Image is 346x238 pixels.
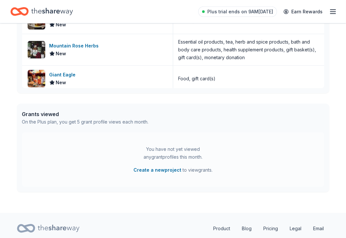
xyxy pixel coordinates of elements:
[280,6,326,18] a: Earn Rewards
[28,70,45,87] img: Image for Giant Eagle
[56,50,66,58] span: New
[133,166,213,174] span: to view grants .
[208,222,329,235] nav: quick links
[132,145,214,161] div: You have not yet viewed any grant profiles this month.
[56,79,66,86] span: New
[56,21,66,29] span: New
[178,75,216,83] div: Food, gift card(s)
[207,8,273,16] span: Plus trial ends on 9AM[DATE]
[258,222,284,235] a: Pricing
[178,38,319,61] div: Essential oil products, tea, herb and spice products, bath and body care products, health supplem...
[308,222,329,235] a: Email
[285,222,307,235] a: Legal
[198,7,277,17] a: Plus trial ends on 9AM[DATE]
[49,42,102,50] div: Mountain Rose Herbs
[28,41,45,59] img: Image for Mountain Rose Herbs
[133,166,181,174] button: Create a newproject
[237,222,257,235] a: Blog
[22,110,149,118] div: Grants viewed
[10,4,73,19] a: Home
[49,71,78,79] div: Giant Eagle
[208,222,236,235] a: Product
[22,118,149,126] div: On the Plus plan, you get 5 grant profile views each month.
